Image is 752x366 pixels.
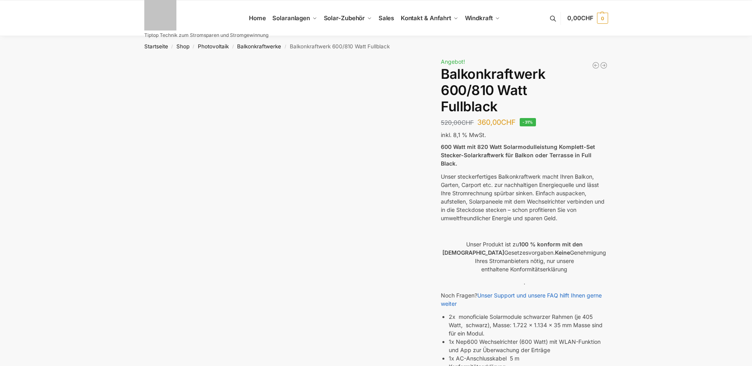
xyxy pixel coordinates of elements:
span: Kontakt & Anfahrt [401,14,451,22]
span: CHF [461,119,474,126]
a: Balkonkraftwerke [237,43,281,50]
li: 2x monoficiale Solarmodule schwarzer Rahmen (je 405 Watt, schwarz), Masse: 1.722 x 1.134 x 35 mm ... [449,313,608,337]
span: / [168,44,176,50]
span: Windkraft [465,14,493,22]
p: Unser Produkt ist zu Gesetzesvorgaben. Genehmigung Ihres Stromanbieters nötig, nur unsere enthalt... [441,240,608,273]
span: -31% [520,118,536,126]
a: Unser Support und unsere FAQ hilft Ihnen gerne weiter [441,292,602,307]
a: 0,00CHF 0 [567,6,608,30]
a: Solar-Zubehör [320,0,375,36]
a: Balkonkraftwerk 445/600 Watt Bificial [592,61,600,69]
nav: Breadcrumb [130,36,622,57]
a: Solaranlagen [269,0,320,36]
span: CHF [501,118,516,126]
a: Photovoltaik [198,43,229,50]
p: . [441,278,608,286]
a: Startseite [144,43,168,50]
a: Sales [375,0,397,36]
span: / [229,44,237,50]
a: Shop [176,43,189,50]
a: Kontakt & Anfahrt [397,0,461,36]
h1: Balkonkraftwerk 600/810 Watt Fullblack [441,66,608,114]
span: / [189,44,198,50]
span: 0 [597,13,608,24]
span: Angebot! [441,58,465,65]
span: / [281,44,289,50]
span: CHF [581,14,593,22]
strong: 100 % konform mit den [DEMOGRAPHIC_DATA] [442,241,583,256]
li: 1x AC-Anschlusskabel 5 m [449,354,608,362]
span: Sales [379,14,394,22]
p: Unser steckerfertiges Balkonkraftwerk macht Ihren Balkon, Garten, Carport etc. zur nachhaltigen E... [441,172,608,222]
bdi: 360,00 [477,118,516,126]
strong: 600 Watt mit 820 Watt Solarmodulleistung Komplett-Set Stecker-Solarkraftwerk für Balkon oder Terr... [441,143,595,167]
li: 1x Nep600 Wechselrichter (600 Watt) mit WLAN-Funktion und App zur Überwachung der Erträge [449,337,608,354]
span: inkl. 8,1 % MwSt. [441,132,486,138]
a: Windkraft [461,0,503,36]
strong: Keine [555,249,570,256]
bdi: 520,00 [441,119,474,126]
span: Solar-Zubehör [324,14,365,22]
span: Solaranlagen [272,14,310,22]
a: Balkonkraftwerk 405/600 Watt erweiterbar [600,61,608,69]
span: 0,00 [567,14,593,22]
p: Noch Fragen? [441,291,608,308]
p: Tiptop Technik zum Stromsparen und Stromgewinnung [144,33,268,38]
